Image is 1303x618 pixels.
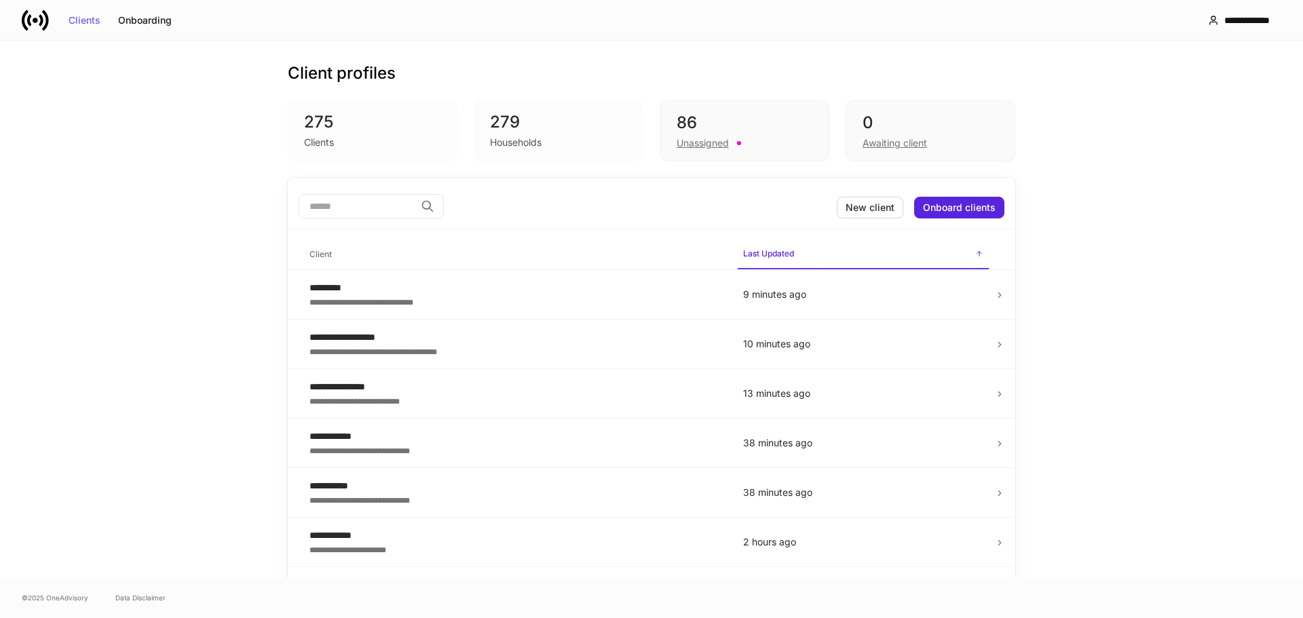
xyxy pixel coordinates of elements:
[743,288,983,301] p: 9 minutes ago
[914,197,1004,218] button: Onboard clients
[677,136,729,150] div: Unassigned
[660,100,829,161] div: 86Unassigned
[743,247,794,260] h6: Last Updated
[846,100,1015,161] div: 0Awaiting client
[743,436,983,450] p: 38 minutes ago
[304,241,727,269] span: Client
[923,203,996,212] div: Onboard clients
[115,592,166,603] a: Data Disclaimer
[738,240,989,269] span: Last Updated
[109,9,181,31] button: Onboarding
[288,62,396,84] h3: Client profiles
[60,9,109,31] button: Clients
[309,248,332,260] h6: Client
[490,136,542,149] div: Households
[846,203,894,212] div: New client
[863,112,998,134] div: 0
[22,592,88,603] span: © 2025 OneAdvisory
[118,16,172,25] div: Onboarding
[743,387,983,400] p: 13 minutes ago
[863,136,927,150] div: Awaiting client
[743,486,983,499] p: 38 minutes ago
[304,136,334,149] div: Clients
[743,337,983,351] p: 10 minutes ago
[304,111,441,133] div: 275
[837,197,903,218] button: New client
[677,112,812,134] div: 86
[743,535,983,549] p: 2 hours ago
[69,16,100,25] div: Clients
[490,111,627,133] div: 279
